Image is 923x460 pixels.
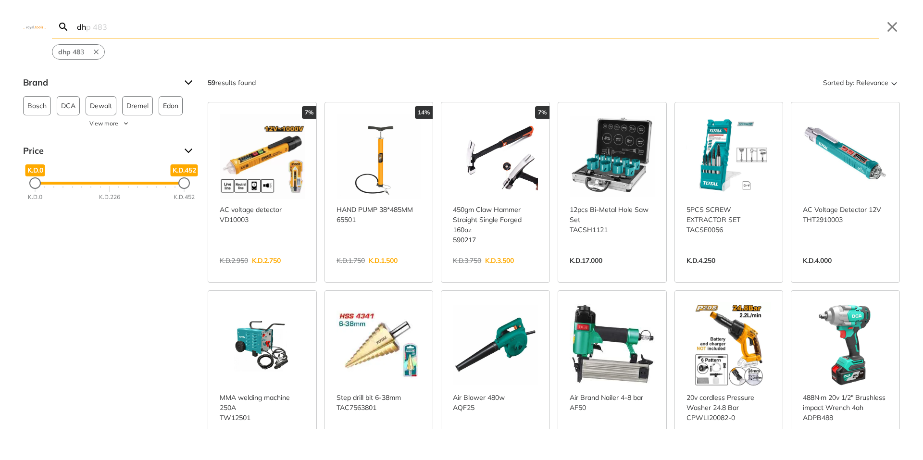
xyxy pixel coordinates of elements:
[90,97,112,115] span: Dewalt
[99,193,120,201] div: K.D.226
[821,75,900,90] button: Sorted by:Relevance Sort
[28,193,42,201] div: K.D.0
[178,177,190,189] div: Maximum Price
[75,15,879,38] input: Search…
[58,47,84,57] span: 3
[415,106,433,119] div: 14%
[159,96,183,115] button: Edon
[888,77,900,88] svg: Sort
[92,48,100,56] svg: Remove suggestion: dhp 483
[61,97,75,115] span: DCA
[57,96,80,115] button: DCA
[208,75,256,90] div: results found
[163,97,178,115] span: Edon
[29,177,41,189] div: Minimum Price
[58,21,69,33] svg: Search
[885,19,900,35] button: Close
[535,106,549,119] div: 7%
[52,44,105,60] div: Suggestion: dhp 483
[86,96,116,115] button: Dewalt
[302,106,316,119] div: 7%
[856,75,888,90] span: Relevance
[23,119,196,128] button: View more
[23,25,46,29] img: Close
[23,143,177,159] span: Price
[208,78,215,87] strong: 59
[122,96,153,115] button: Dremel
[90,45,104,59] button: Remove suggestion: dhp 483
[89,119,118,128] span: View more
[174,193,195,201] div: K.D.452
[126,97,149,115] span: Dremel
[27,97,47,115] span: Bosch
[23,75,177,90] span: Brand
[52,45,90,59] button: Select suggestion: dhp 483
[23,96,51,115] button: Bosch
[58,48,80,56] strong: dhp 48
